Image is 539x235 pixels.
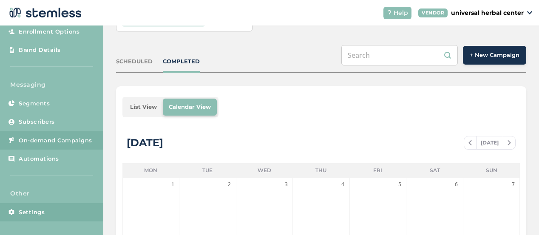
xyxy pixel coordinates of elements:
span: Enrollment Options [19,28,79,36]
div: COMPLETED [163,57,200,66]
li: Thu [292,163,349,178]
span: Automations [19,155,59,163]
input: Search [341,45,458,65]
li: Sun [463,163,520,178]
li: Mon [122,163,179,178]
li: Fri [349,163,406,178]
li: Tue [179,163,236,178]
span: 2 [225,180,234,189]
span: 5 [395,180,404,189]
iframe: Chat Widget [496,194,539,235]
span: 7 [509,180,517,189]
span: Subscribers [19,118,55,126]
span: 1 [168,180,177,189]
li: List View [124,99,163,116]
span: 3 [282,180,290,189]
span: 6 [452,180,461,189]
span: Segments [19,99,50,108]
span: 4 [339,180,347,189]
img: icon-chevron-left-b8c47ebb.svg [468,140,472,145]
img: icon-help-white-03924b79.svg [387,10,392,15]
p: universal herbal center [451,8,524,17]
div: SCHEDULED [116,57,153,66]
li: Wed [236,163,293,178]
img: logo-dark-0685b13c.svg [7,4,82,21]
img: icon-chevron-right-bae969c5.svg [508,140,511,145]
span: + New Campaign [470,51,519,59]
li: Sat [406,163,463,178]
span: Settings [19,208,45,217]
span: On-demand Campaigns [19,136,92,145]
li: Calendar View [163,99,217,116]
span: Brand Details [19,46,61,54]
span: Help [394,8,408,17]
img: icon_down-arrow-small-66adaf34.svg [527,11,532,14]
div: VENDOR [418,8,448,17]
button: + New Campaign [463,46,526,65]
div: [DATE] [127,135,163,150]
span: [DATE] [476,136,503,149]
